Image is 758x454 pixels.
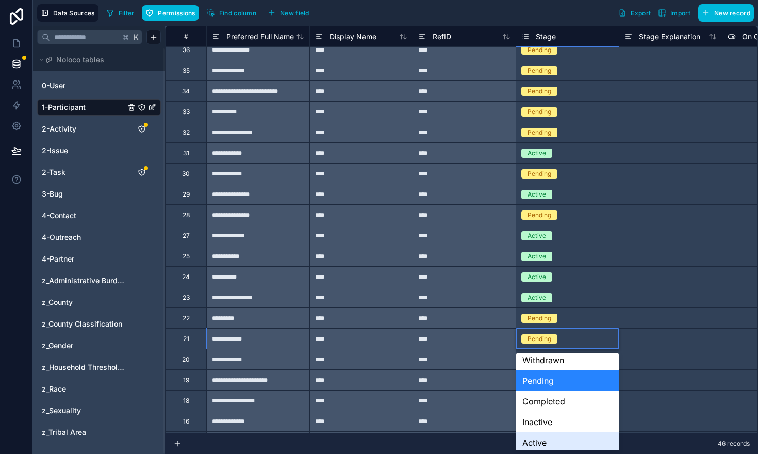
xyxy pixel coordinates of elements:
[264,5,313,21] button: New field
[42,232,125,242] a: 4-Outreach
[42,384,66,394] span: z_Race
[528,190,546,199] div: Active
[42,145,68,156] span: 2-Issue
[528,107,551,117] div: Pending
[183,417,189,426] div: 16
[42,340,73,351] span: z_Gender
[528,272,546,282] div: Active
[182,355,190,364] div: 20
[183,252,190,261] div: 25
[42,167,65,177] span: 2-Task
[53,9,95,17] span: Data Sources
[42,406,125,416] a: z_Sexuality
[631,9,651,17] span: Export
[37,99,161,116] div: 1-Participant
[433,31,451,42] span: RefID
[173,33,199,40] div: #
[142,5,203,21] a: Permissions
[42,427,125,437] a: z_Tribal Area
[654,4,694,22] button: Import
[42,167,125,177] a: 2-Task
[183,314,190,322] div: 22
[142,5,199,21] button: Permissions
[42,124,125,134] a: 2-Activity
[639,31,700,42] span: Stage Explanation
[203,5,260,21] button: Find column
[56,55,104,65] span: Noloco tables
[528,128,551,137] div: Pending
[183,376,189,384] div: 19
[42,297,125,307] a: z_County
[42,210,76,221] span: 4-Contact
[528,334,551,344] div: Pending
[528,231,546,240] div: Active
[516,412,619,432] div: Inactive
[42,189,63,199] span: 3-Bug
[528,252,546,261] div: Active
[37,164,161,181] div: 2-Task
[183,211,190,219] div: 28
[615,4,654,22] button: Export
[183,232,190,240] div: 27
[37,77,161,94] div: 0-User
[42,275,125,286] a: z_Administrative Burden
[37,53,155,67] button: Noloco tables
[42,297,73,307] span: z_County
[37,272,161,289] div: z_Administrative Burden
[37,229,161,246] div: 4-Outreach
[42,319,125,329] a: z_County Classification
[37,121,161,137] div: 2-Activity
[42,102,125,112] a: 1-Participant
[37,142,161,159] div: 2-Issue
[42,80,125,91] a: 0-User
[183,108,190,116] div: 33
[37,4,98,22] button: Data Sources
[182,273,190,281] div: 24
[42,427,86,437] span: z_Tribal Area
[670,9,690,17] span: Import
[226,31,294,42] span: Preferred Full Name
[42,340,125,351] a: z_Gender
[133,34,140,41] span: K
[516,350,619,370] div: Withdrawn
[536,31,556,42] span: Stage
[528,45,551,55] div: Pending
[183,67,190,75] div: 35
[329,31,376,42] span: Display Name
[182,170,190,178] div: 30
[280,9,309,17] span: New field
[42,406,81,416] span: z_Sexuality
[183,46,190,54] div: 36
[183,335,189,343] div: 21
[42,124,76,134] span: 2-Activity
[37,402,161,419] div: z_Sexuality
[37,316,161,332] div: z_County Classification
[37,424,161,441] div: z_Tribal Area
[42,102,86,112] span: 1-Participant
[119,9,135,17] span: Filter
[528,66,551,75] div: Pending
[42,254,74,264] span: 4-Partner
[516,370,619,391] div: Pending
[42,384,125,394] a: z_Race
[219,9,256,17] span: Find column
[718,440,750,448] span: 46 records
[42,362,125,372] a: z_Household Thresholds
[694,4,754,22] a: New record
[183,190,190,199] div: 29
[37,186,161,202] div: 3-Bug
[103,5,138,21] button: Filter
[158,9,195,17] span: Permissions
[528,87,551,96] div: Pending
[183,128,190,137] div: 32
[528,169,551,179] div: Pending
[42,319,122,329] span: z_County Classification
[37,359,161,376] div: z_Household Thresholds
[37,207,161,224] div: 4-Contact
[37,337,161,354] div: z_Gender
[37,294,161,311] div: z_County
[182,87,190,95] div: 34
[42,254,125,264] a: 4-Partner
